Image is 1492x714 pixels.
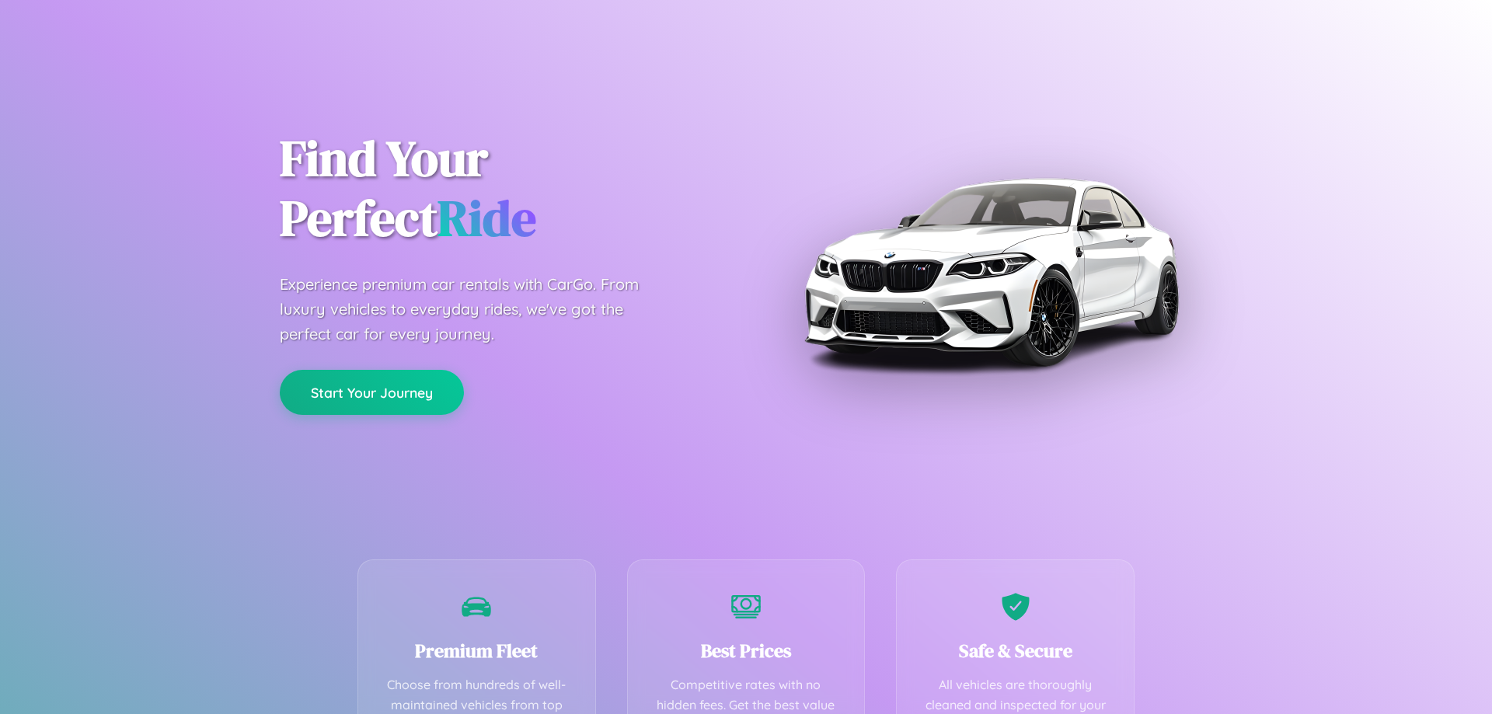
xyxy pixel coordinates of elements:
[651,638,842,663] h3: Best Prices
[280,129,723,249] h1: Find Your Perfect
[280,370,464,415] button: Start Your Journey
[797,78,1185,466] img: Premium BMW car rental vehicle
[437,184,536,252] span: Ride
[920,638,1110,663] h3: Safe & Secure
[382,638,572,663] h3: Premium Fleet
[280,272,668,347] p: Experience premium car rentals with CarGo. From luxury vehicles to everyday rides, we've got the ...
